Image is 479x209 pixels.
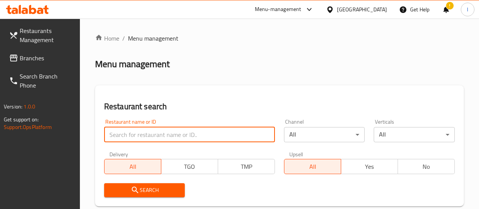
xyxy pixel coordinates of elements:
span: I [467,5,468,14]
span: All [287,161,338,172]
span: TMP [221,161,272,172]
span: No [401,161,452,172]
a: Home [95,34,119,43]
button: TGO [161,159,218,174]
span: TGO [164,161,215,172]
a: Search Branch Phone [3,67,80,94]
span: Search [110,185,179,195]
span: Menu management [128,34,178,43]
button: Search [104,183,185,197]
li: / [122,34,125,43]
h2: Restaurant search [104,101,455,112]
div: [GEOGRAPHIC_DATA] [337,5,387,14]
span: Restaurants Management [20,26,74,44]
label: Upsell [289,151,303,157]
a: Branches [3,49,80,67]
label: Delivery [109,151,128,157]
span: Get support on: [4,115,39,124]
div: Menu-management [255,5,301,14]
a: Support.OpsPlatform [4,122,52,132]
span: Search Branch Phone [20,72,74,90]
span: Version: [4,102,22,112]
div: All [284,127,365,142]
button: TMP [218,159,275,174]
h2: Menu management [95,58,170,70]
input: Search for restaurant name or ID.. [104,127,275,142]
button: All [104,159,161,174]
button: Yes [341,159,398,174]
span: 1.0.0 [23,102,35,112]
button: No [398,159,455,174]
div: All [374,127,455,142]
span: Branches [20,53,74,63]
nav: breadcrumb [95,34,464,43]
span: Yes [344,161,395,172]
span: All [108,161,158,172]
button: All [284,159,341,174]
a: Restaurants Management [3,22,80,49]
